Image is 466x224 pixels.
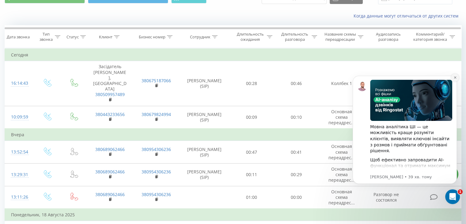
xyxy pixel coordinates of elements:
[274,141,318,164] td: 00:41
[95,111,125,117] a: 380443233656
[142,191,171,197] a: 380954306236
[180,141,229,164] td: [PERSON_NAME] (SIP)
[328,109,355,126] span: Основная схема переадрес...
[142,169,171,175] a: 380954306236
[328,143,355,160] span: Основная схема переадрес...
[66,34,79,40] div: Статус
[142,78,171,83] a: 380675187066
[11,77,27,89] div: 16:14:43
[180,106,229,129] td: [PERSON_NAME] (SIP)
[229,141,274,164] td: 00:47
[95,191,125,197] a: 380689062466
[11,146,27,158] div: 13:52:54
[229,61,274,106] td: 00:28
[343,67,466,207] iframe: Intercom notifications повідомлення
[142,111,171,117] a: 380679824994
[354,13,461,19] a: Когда данные могут отличаться от других систем
[274,61,318,106] td: 00:46
[229,164,274,186] td: 00:11
[142,146,171,152] a: 380954306236
[95,146,125,152] a: 380689062466
[328,166,355,183] span: Основная схема переадрес...
[180,61,229,106] td: [PERSON_NAME] (SIP)
[5,129,461,141] td: Вчера
[279,32,310,42] div: Длительность разговора
[5,209,461,221] td: Понедельник, 18 Августа 2025
[458,189,463,194] span: 1
[324,32,356,42] div: Название схемы переадресации
[229,106,274,129] td: 00:09
[39,32,53,42] div: Тип звонка
[328,189,355,206] span: Основная схема переадрес...
[11,191,27,203] div: 13:11:26
[7,34,30,40] div: Дата звонка
[11,111,27,123] div: 10:09:59
[370,32,406,42] div: Аудиозапись разговора
[190,34,210,40] div: Сотрудник
[95,91,125,97] a: 380509957489
[274,164,318,186] td: 00:29
[11,169,27,181] div: 13:29:31
[5,49,461,61] td: Сегодня
[95,169,125,175] a: 380689062466
[274,186,318,209] td: 00:00
[87,61,133,106] td: Засідатель [PERSON_NAME], [GEOGRAPHIC_DATA]
[180,164,229,186] td: [PERSON_NAME] (SIP)
[445,189,460,204] iframe: Intercom live chat
[99,34,112,40] div: Клиент
[318,61,365,106] td: Коллбек 1
[229,186,274,209] td: 01:00
[412,32,448,42] div: Комментарий/категория звонка
[235,32,266,42] div: Длительность ожидания
[139,34,165,40] div: Бизнес номер
[274,106,318,129] td: 00:10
